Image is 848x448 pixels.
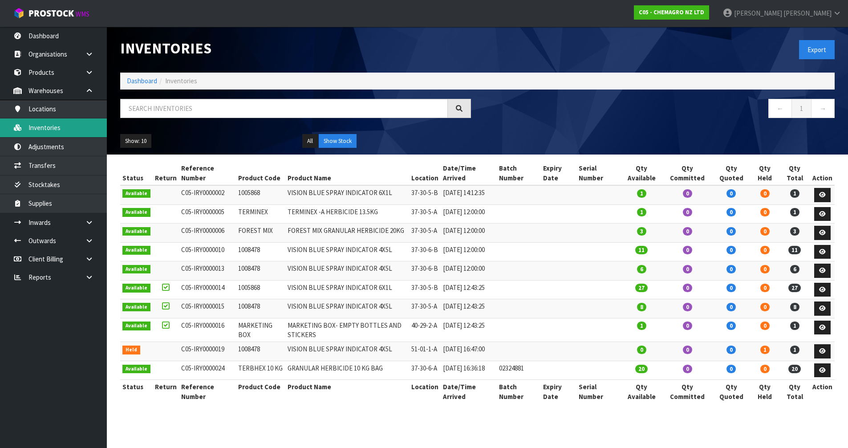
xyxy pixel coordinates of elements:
[621,380,663,403] th: Qty Available
[285,242,409,261] td: VISION BLUE SPRAY INDICATOR 4X5L
[441,242,497,261] td: [DATE] 12:00:00
[409,318,441,342] td: 40-29-2-A
[726,208,736,216] span: 0
[236,361,285,380] td: TERBHEX 10 KG
[236,242,285,261] td: 1008478
[637,322,646,330] span: 1
[811,99,835,118] a: →
[726,365,736,373] span: 0
[285,318,409,342] td: MARKETING BOX- EMPTY BOTTLES AND STICKERS
[497,361,541,380] td: 02324881
[576,161,620,185] th: Serial Number
[790,303,799,311] span: 8
[637,303,646,311] span: 8
[302,134,318,148] button: All
[319,134,357,148] button: Show Stock
[637,208,646,216] span: 1
[165,77,197,85] span: Inventories
[760,189,770,198] span: 0
[236,380,285,403] th: Product Code
[788,365,801,373] span: 20
[783,9,832,17] span: [PERSON_NAME]
[179,242,236,261] td: C05-IRY0000010
[779,161,810,185] th: Qty Total
[441,185,497,204] td: [DATE] 14:12:35
[441,280,497,299] td: [DATE] 12:43:25
[751,380,779,403] th: Qty Held
[639,8,704,16] strong: C05 - CHEMAGRO NZ LTD
[179,261,236,281] td: C05-IRY0000013
[409,185,441,204] td: 37-30-5-B
[663,161,712,185] th: Qty Committed
[790,265,799,273] span: 6
[441,224,497,243] td: [DATE] 12:00:00
[726,322,736,330] span: 0
[409,224,441,243] td: 37-30-5-A
[541,161,577,185] th: Expiry Date
[441,161,497,185] th: Date/Time Arrived
[122,189,150,198] span: Available
[409,299,441,318] td: 37-30-5-A
[409,261,441,281] td: 37-30-6-B
[285,161,409,185] th: Product Name
[635,365,648,373] span: 20
[153,161,179,185] th: Return
[122,365,150,374] span: Available
[712,161,750,185] th: Qty Quoted
[441,299,497,318] td: [DATE] 12:43:25
[236,185,285,204] td: 1005868
[634,5,709,20] a: C05 - CHEMAGRO NZ LTD
[760,365,770,373] span: 0
[179,185,236,204] td: C05-IRY0000002
[120,99,448,118] input: Search inventories
[28,8,74,19] span: ProStock
[810,161,835,185] th: Action
[409,361,441,380] td: 37-30-6-A
[179,280,236,299] td: C05-IRY0000014
[760,227,770,236] span: 0
[760,284,770,292] span: 0
[810,380,835,403] th: Action
[285,299,409,318] td: VISION BLUE SPRAY INDICATOR 4X5L
[179,342,236,361] td: C05-IRY0000019
[683,322,692,330] span: 0
[285,185,409,204] td: VISION BLUE SPRAY INDICATOR 6X1L
[683,265,692,273] span: 0
[788,284,801,292] span: 27
[726,303,736,311] span: 0
[236,299,285,318] td: 1008478
[497,161,541,185] th: Batch Number
[683,346,692,354] span: 0
[285,204,409,224] td: TERMINEX -A HERBICIDE 13.5KG
[179,224,236,243] td: C05-IRY0000006
[760,246,770,254] span: 0
[122,208,150,217] span: Available
[790,227,799,236] span: 3
[637,189,646,198] span: 1
[409,204,441,224] td: 37-30-5-A
[120,134,151,148] button: Show: 10
[635,284,648,292] span: 27
[683,189,692,198] span: 0
[751,161,779,185] th: Qty Held
[122,284,150,293] span: Available
[285,261,409,281] td: VISION BLUE SPRAY INDICATOR 4X5L
[409,342,441,361] td: 51-01-1-A
[285,342,409,361] td: VISION BLUE SPRAY INDICATOR 4X5L
[637,227,646,236] span: 3
[637,346,646,354] span: 0
[285,361,409,380] td: GRANULAR HERBICIDE 10 KG BAG
[683,303,692,311] span: 0
[441,204,497,224] td: [DATE] 12:00:00
[441,342,497,361] td: [DATE] 16:47:00
[122,246,150,255] span: Available
[576,380,620,403] th: Serial Number
[409,242,441,261] td: 37-30-6-B
[285,380,409,403] th: Product Name
[179,361,236,380] td: C05-IRY0000024
[790,189,799,198] span: 1
[236,318,285,342] td: MARKETING BOX
[120,161,153,185] th: Status
[726,227,736,236] span: 0
[122,227,150,236] span: Available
